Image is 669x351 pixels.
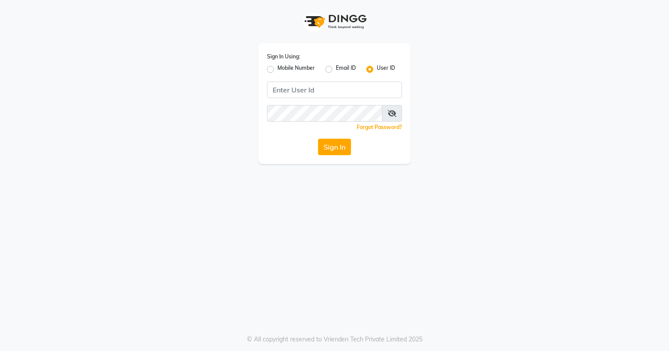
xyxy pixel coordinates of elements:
[267,105,382,122] input: Username
[267,53,300,61] label: Sign In Using:
[277,64,315,75] label: Mobile Number
[357,124,402,130] a: Forgot Password?
[318,139,351,155] button: Sign In
[300,9,369,34] img: logo1.svg
[336,64,356,75] label: Email ID
[377,64,395,75] label: User ID
[267,82,402,98] input: Username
